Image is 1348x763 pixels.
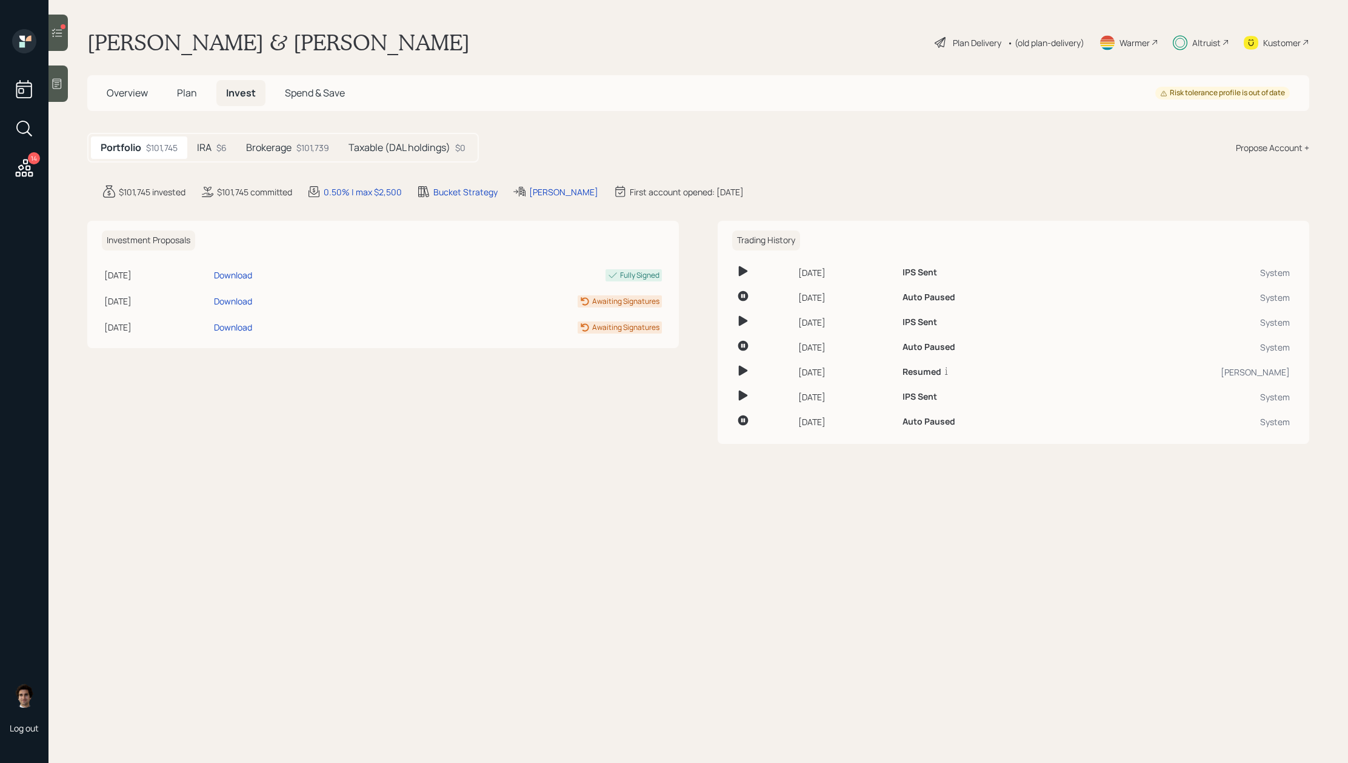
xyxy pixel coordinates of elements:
div: Risk tolerance profile is out of date [1160,88,1285,98]
h6: Investment Proposals [102,230,195,250]
div: $101,745 [146,141,178,154]
div: System [1078,341,1290,354]
div: System [1078,391,1290,403]
div: $101,745 invested [119,186,185,198]
div: [DATE] [104,295,209,308]
div: [DATE] [798,341,893,354]
div: Log out [10,722,39,734]
div: Kustomer [1263,36,1301,49]
span: Overview [107,86,148,99]
div: $6 [216,141,227,154]
div: Download [214,321,252,334]
div: $101,745 committed [217,186,292,198]
h6: Auto Paused [903,417,955,427]
h1: [PERSON_NAME] & [PERSON_NAME] [87,29,470,56]
div: [DATE] [798,316,893,329]
h6: IPS Sent [903,392,937,402]
div: Awaiting Signatures [592,322,659,333]
h6: IPS Sent [903,317,937,328]
h6: Resumed [903,367,941,377]
div: System [1078,316,1290,329]
div: [DATE] [798,415,893,428]
div: System [1078,415,1290,428]
div: Altruist [1192,36,1221,49]
h5: IRA [197,142,212,153]
div: $101,739 [296,141,329,154]
div: Awaiting Signatures [592,296,659,307]
div: Warmer [1119,36,1150,49]
div: $0 [455,141,465,154]
div: First account opened: [DATE] [630,186,744,198]
div: System [1078,291,1290,304]
div: 0.50% | max $2,500 [324,186,402,198]
h6: Auto Paused [903,342,955,352]
div: [PERSON_NAME] [529,186,598,198]
div: [DATE] [798,391,893,403]
div: • (old plan-delivery) [1007,36,1084,49]
div: Propose Account + [1236,141,1309,154]
div: Download [214,295,252,308]
span: Invest [226,86,256,99]
div: 14 [28,152,40,164]
div: [PERSON_NAME] [1078,366,1290,378]
div: System [1078,266,1290,279]
span: Plan [177,86,197,99]
img: harrison-schaefer-headshot-2.png [12,684,36,708]
div: [DATE] [104,269,209,281]
h5: Taxable (DAL holdings) [349,142,450,153]
h6: Auto Paused [903,292,955,303]
h5: Brokerage [246,142,292,153]
div: [DATE] [104,321,209,334]
h6: Trading History [732,230,800,250]
div: Plan Delivery [953,36,1001,49]
div: Download [214,269,252,281]
span: Spend & Save [285,86,345,99]
div: [DATE] [798,366,893,378]
div: [DATE] [798,266,893,279]
div: [DATE] [798,291,893,304]
h6: IPS Sent [903,267,937,278]
div: Bucket Strategy [433,186,498,198]
div: Fully Signed [620,270,659,281]
h5: Portfolio [101,142,141,153]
